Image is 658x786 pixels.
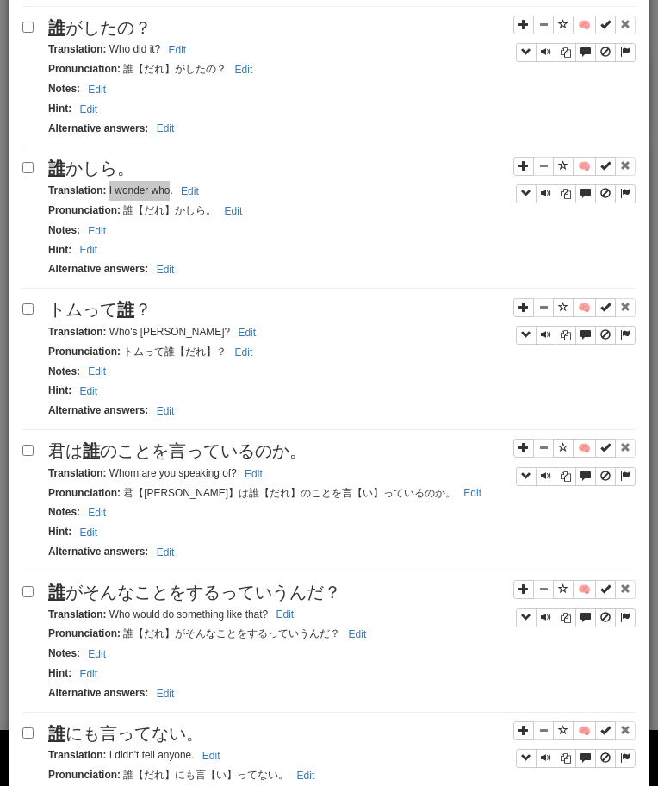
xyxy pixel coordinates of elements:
div: Sentence controls [516,326,636,345]
strong: Translation : [48,749,106,761]
div: Sentence controls [513,721,636,769]
strong: Hint : [48,103,71,115]
div: Sentence controls [516,608,636,627]
button: Edit [83,80,111,99]
strong: Notes : [48,83,80,95]
strong: Translation : [48,608,106,621]
div: Sentence controls [516,467,636,486]
strong: Translation : [48,326,106,338]
strong: Alternative answers : [48,122,148,134]
button: Edit [74,523,102,542]
span: がしたの？ [48,18,152,37]
strong: Alternative answers : [48,263,148,275]
strong: Pronunciation : [48,346,121,358]
button: 🧠 [573,580,596,599]
button: Edit [83,645,111,664]
button: Edit [270,605,299,624]
div: Sentence controls [513,297,636,345]
div: Sentence controls [516,43,636,62]
button: Edit [152,543,180,562]
button: Edit [197,746,226,765]
small: Who would do something like that? [48,608,299,621]
strong: Notes : [48,224,80,236]
button: Edit [74,100,102,119]
button: Edit [83,362,111,381]
strong: Alternative answers : [48,546,148,558]
small: 君【[PERSON_NAME]】は誰【だれ】のことを言【い】っているのか。 [48,487,487,499]
div: Sentence controls [513,16,636,63]
button: 🧠 [573,157,596,176]
button: Edit [230,60,258,79]
strong: Pronunciation : [48,63,121,75]
button: Edit [230,343,258,362]
span: トムって ？ [48,300,152,319]
small: 誰【だれ】かしら。 [48,204,247,216]
small: 誰【だれ】がそんなことをするっていうんだ？ [48,627,371,639]
button: 🧠 [573,16,596,34]
strong: Notes : [48,506,80,518]
button: Edit [458,483,487,502]
div: Sentence controls [516,184,636,203]
button: Edit [292,766,320,785]
button: Edit [152,119,180,138]
button: Edit [74,382,102,401]
button: Edit [152,402,180,421]
span: 君は のことを言っているのか。 [48,441,307,460]
small: I wonder who. [48,184,204,196]
div: Sentence controls [513,580,636,627]
u: 誰 [117,300,134,319]
strong: Alternative answers : [48,404,148,416]
div: Sentence controls [513,439,636,486]
strong: Hint : [48,384,71,396]
strong: Translation : [48,184,106,196]
div: Sentence controls [516,749,636,768]
u: 誰 [48,159,65,178]
small: 誰【だれ】がしたの？ [48,63,258,75]
small: Whom are you speaking of? [48,467,268,479]
strong: Translation : [48,43,106,55]
span: がそんなことをするっていうんだ？ [48,583,341,602]
span: かしら。 [48,159,134,178]
u: 誰 [48,18,65,37]
strong: Hint : [48,667,71,679]
strong: Alternative answers : [48,687,148,699]
strong: Pronunciation : [48,204,121,216]
div: Sentence controls [513,156,636,203]
button: Edit [152,260,180,279]
button: Edit [83,503,111,522]
u: 誰 [83,441,100,460]
strong: Pronunciation : [48,769,121,781]
strong: Hint : [48,526,71,538]
strong: Hint : [48,244,71,256]
small: Who's [PERSON_NAME]? [48,326,261,338]
small: I didn't tell anyone. [48,749,226,761]
button: Edit [233,323,261,342]
u: 誰 [48,724,65,743]
strong: Notes : [48,647,80,659]
small: 誰【だれ】にも言【い】ってない。 [48,769,320,781]
button: Edit [239,465,268,483]
button: Edit [74,664,102,683]
button: Edit [83,221,111,240]
strong: Pronunciation : [48,487,121,499]
button: 🧠 [573,721,596,740]
button: Edit [220,202,248,221]
strong: Pronunciation : [48,627,121,639]
small: トムって誰【だれ】？ [48,346,258,358]
span: にも言ってない。 [48,724,203,743]
button: Edit [164,41,192,59]
button: 🧠 [573,298,596,317]
strong: Notes : [48,365,80,377]
u: 誰 [48,583,65,602]
button: Edit [74,240,102,259]
button: Edit [344,625,372,644]
button: 🧠 [573,439,596,458]
small: Who did it? [48,43,191,55]
button: Edit [152,684,180,703]
strong: Translation : [48,467,106,479]
button: Edit [176,182,204,201]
